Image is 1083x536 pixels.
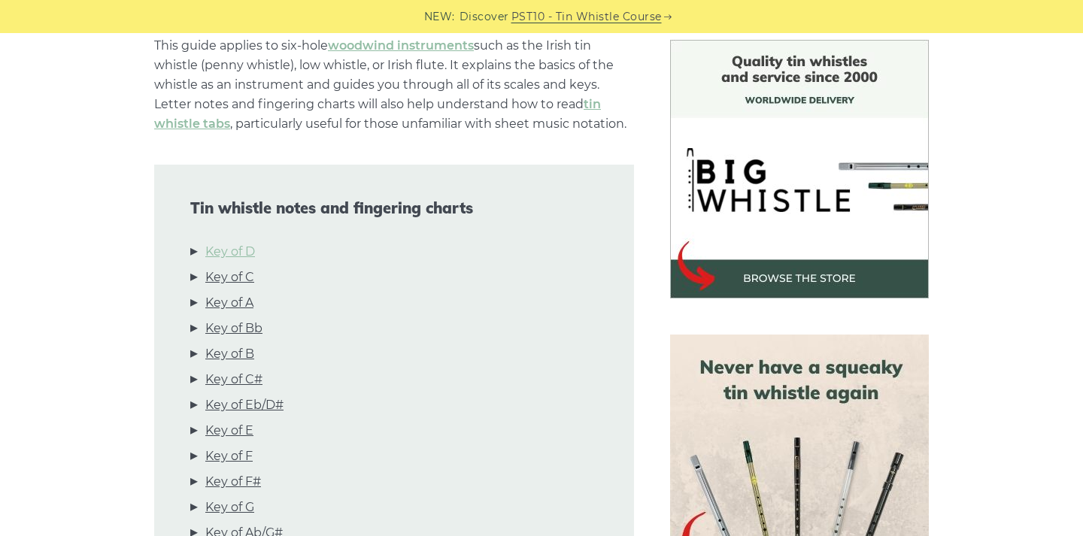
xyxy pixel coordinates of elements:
[190,199,598,217] span: Tin whistle notes and fingering charts
[670,40,929,298] img: BigWhistle Tin Whistle Store
[205,344,254,364] a: Key of B
[205,421,253,441] a: Key of E
[205,395,284,415] a: Key of Eb/D#
[205,370,262,389] a: Key of C#
[328,38,474,53] a: woodwind instruments
[205,268,254,287] a: Key of C
[205,498,254,517] a: Key of G
[205,293,253,313] a: Key of A
[205,242,255,262] a: Key of D
[205,472,261,492] a: Key of F#
[205,319,262,338] a: Key of Bb
[154,36,634,134] p: This guide applies to six-hole such as the Irish tin whistle (penny whistle), low whistle, or Iri...
[205,447,253,466] a: Key of F
[424,8,455,26] span: NEW:
[460,8,509,26] span: Discover
[511,8,662,26] a: PST10 - Tin Whistle Course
